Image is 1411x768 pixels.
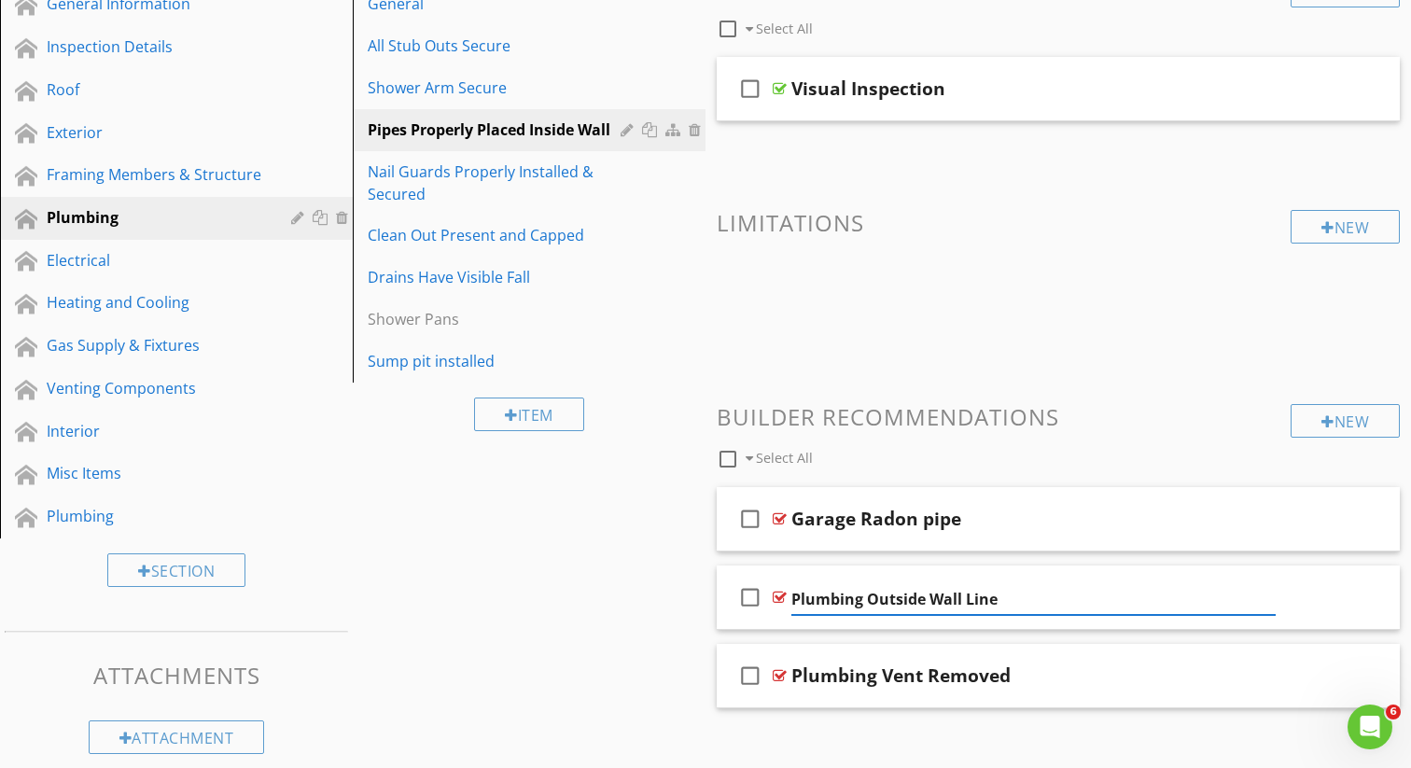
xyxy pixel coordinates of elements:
div: Misc Items [47,462,264,484]
div: Drains Have Visible Fall [368,266,626,288]
div: Plumbing [47,505,264,527]
div: Nail Guards Properly Installed & Secured [368,161,626,205]
i: check_box_outline_blank [735,575,765,620]
div: Item [474,398,584,431]
div: Garage Radon pipe [791,508,961,530]
div: Shower Arm Secure [368,77,626,99]
div: New [1291,404,1400,438]
div: Section [107,553,245,587]
div: Heating and Cooling [47,291,264,314]
div: Sump pit installed [368,350,626,372]
i: check_box_outline_blank [735,496,765,541]
div: Venting Components [47,377,264,399]
div: Plumbing [47,206,264,229]
h3: Builder Recommendations [717,404,1400,429]
div: Clean Out Present and Capped [368,224,626,246]
span: Select All [756,449,813,467]
div: Shower Pans [368,308,626,330]
div: Attachment [89,720,265,754]
div: Inspection Details [47,35,264,58]
span: 6 [1386,705,1401,719]
span: Select All [756,20,813,37]
div: All Stub Outs Secure [368,35,626,57]
div: Exterior [47,121,264,144]
iframe: Intercom live chat [1348,705,1392,749]
div: Gas Supply & Fixtures [47,334,264,356]
div: Roof [47,78,264,101]
div: Electrical [47,249,264,272]
i: check_box_outline_blank [735,653,765,698]
div: Interior [47,420,264,442]
div: Framing Members & Structure [47,163,264,186]
div: New [1291,210,1400,244]
h3: Limitations [717,210,1400,235]
div: Visual Inspection [791,77,945,100]
div: Plumbing Vent Removed [791,664,1011,687]
div: Pipes Properly Placed Inside Wall [368,119,626,141]
i: check_box_outline_blank [735,66,765,111]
